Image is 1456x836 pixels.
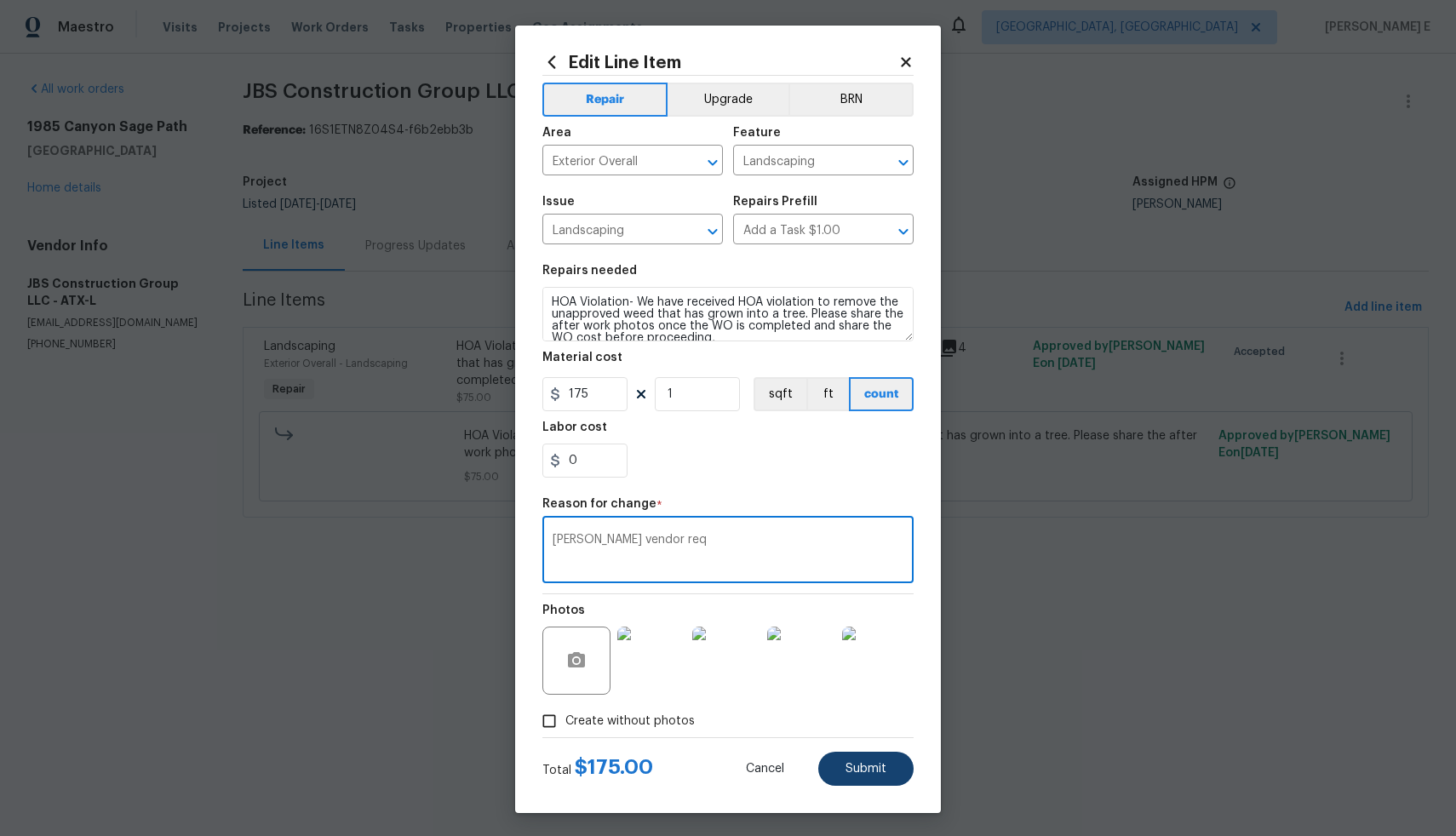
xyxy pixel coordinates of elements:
[733,196,817,208] h5: Repairs Prefill
[565,713,695,730] span: Create without photos
[846,763,886,776] span: Submit
[542,352,622,364] h5: Material cost
[542,421,607,433] h5: Labor cost
[542,759,653,779] div: Total
[891,151,915,175] button: Open
[542,604,585,616] h5: Photos
[891,220,915,243] button: Open
[575,757,653,777] span: $ 175.00
[542,265,637,277] h5: Repairs needed
[668,83,789,117] button: Upgrade
[818,752,914,786] button: Submit
[542,53,898,72] h2: Edit Line Item
[542,127,571,139] h5: Area
[701,151,725,175] button: Open
[754,377,806,411] button: sqft
[849,377,914,411] button: count
[701,220,725,243] button: Open
[542,287,914,341] textarea: HOA Violation- We have received HOA violation to remove the unapproved weed that has grown into a...
[788,83,914,117] button: BRN
[719,752,811,786] button: Cancel
[553,534,903,570] textarea: [PERSON_NAME] vendor req
[806,377,849,411] button: ft
[746,763,784,776] span: Cancel
[542,83,668,117] button: Repair
[542,196,575,208] h5: Issue
[733,127,781,139] h5: Feature
[542,498,656,510] h5: Reason for change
